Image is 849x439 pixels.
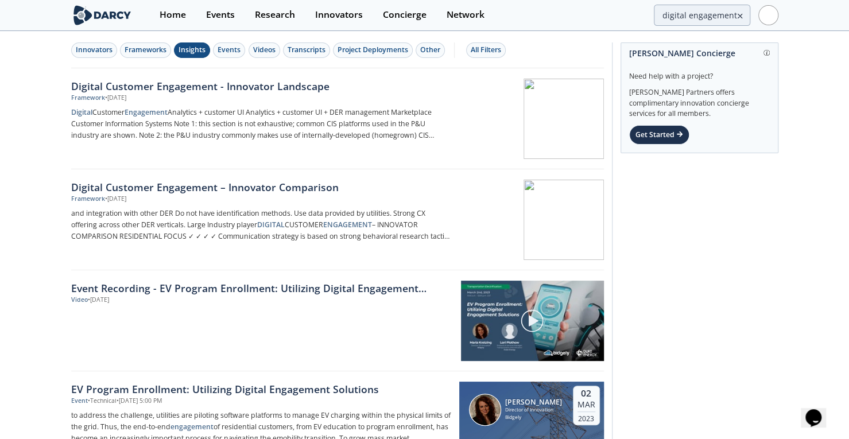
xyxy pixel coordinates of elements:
[71,296,88,305] div: Video
[88,296,109,305] div: • [DATE]
[249,42,280,58] button: Videos
[88,397,162,406] div: • Technical • [DATE] 5:00 PM
[763,50,770,56] img: information.svg
[76,45,113,55] div: Innovators
[257,220,285,230] strong: DIGITAL
[447,10,484,20] div: Network
[71,79,451,94] div: Digital Customer Engagement - Innovator Landscape
[469,394,501,426] img: Maria Kretzing
[629,63,770,81] div: Need help with a project?
[71,397,88,406] div: Event
[71,195,105,204] div: Framework
[71,382,451,397] div: EV Program Enrollment: Utilizing Digital Engagement Solutions
[629,81,770,119] div: [PERSON_NAME] Partners offers complimentary innovation concierge services for all members.
[105,94,126,103] div: • [DATE]
[505,398,562,406] div: [PERSON_NAME]
[120,42,171,58] button: Frameworks
[71,42,117,58] button: Innovators
[71,68,604,169] a: Digital Customer Engagement - Innovator Landscape Framework •[DATE] DigitalCustomerEngagementAnal...
[520,309,544,333] img: play-chapters-gray.svg
[466,42,506,58] button: All Filters
[323,220,372,230] strong: ENGAGEMENT
[253,45,276,55] div: Videos
[71,169,604,270] a: Digital Customer Engagement – Innovator Comparison Framework •[DATE] and integration with other D...
[213,42,245,58] button: Events
[333,42,413,58] button: Project Deployments
[629,125,689,145] div: Get Started
[416,42,445,58] button: Other
[315,10,363,20] div: Innovators
[179,45,206,55] div: Insights
[338,45,408,55] div: Project Deployments
[174,42,210,58] button: Insights
[654,5,750,26] input: Advanced Search
[801,393,838,428] iframe: chat widget
[283,42,330,58] button: Transcripts
[577,388,595,399] div: 02
[255,10,295,20] div: Research
[71,107,451,141] p: Customer Analytics + customer UI Analytics + customer UI + DER management Marketplace Customer In...
[71,107,92,117] strong: Digital
[288,45,325,55] div: Transcripts
[71,180,451,195] div: Digital Customer Engagement – Innovator Comparison
[629,43,770,63] div: [PERSON_NAME] Concierge
[170,422,214,432] strong: engagement
[160,10,186,20] div: Home
[577,411,595,423] div: 2023
[505,406,562,414] div: Director of Innovation
[218,45,241,55] div: Events
[71,281,453,296] a: Event Recording - EV Program Enrollment: Utilizing Digital Engagement Solutions
[758,5,778,25] img: Profile
[125,107,168,117] strong: Engagement
[505,414,562,421] div: Bidgely
[383,10,427,20] div: Concierge
[71,5,134,25] img: logo-wide.svg
[420,45,440,55] div: Other
[577,399,595,410] div: Mar
[71,208,451,242] p: and integration with other DER Do not have identification methods. Use data provided by utilities...
[206,10,235,20] div: Events
[125,45,166,55] div: Frameworks
[105,195,126,204] div: • [DATE]
[71,94,105,103] div: Framework
[471,45,501,55] div: All Filters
